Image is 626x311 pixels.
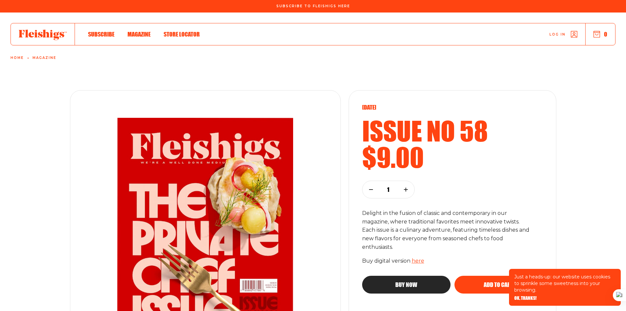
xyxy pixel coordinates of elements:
[395,282,417,288] span: Buy now
[88,30,114,39] a: Subscribe
[514,296,537,300] button: OK, THANKS!
[275,4,351,8] a: Subscribe To Fleishigs Here
[164,31,200,38] span: Store locator
[593,31,607,38] button: 0
[362,209,532,252] p: Delight in the fusion of classic and contemporary in our magazine, where traditional favorites me...
[384,186,393,193] p: 1
[362,117,543,144] h2: Issue no 58
[549,31,577,38] a: Log in
[412,258,424,264] a: here
[362,276,451,294] button: Buy now
[276,4,350,8] span: Subscribe To Fleishigs Here
[362,257,543,265] p: Buy digital version
[514,273,615,293] p: Just a heads-up: our website uses cookies to sprinkle some sweetness into your browsing.
[484,282,513,288] span: Add to cart
[454,276,543,294] button: Add to cart
[549,32,566,37] span: Log in
[11,56,24,60] a: Home
[362,144,543,170] h2: $9.00
[33,56,56,60] a: Magazine
[88,31,114,38] span: Subscribe
[128,30,151,39] a: Magazine
[128,31,151,38] span: Magazine
[362,104,543,111] p: [DATE]
[164,30,200,39] a: Store locator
